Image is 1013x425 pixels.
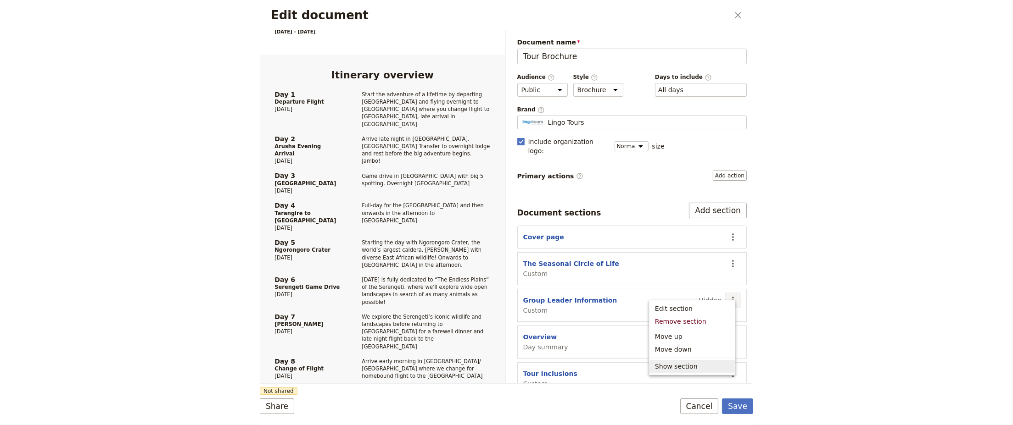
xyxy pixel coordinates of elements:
[523,379,577,388] span: Custom
[576,172,583,180] span: ​
[523,332,557,342] button: Overview
[342,232,490,269] div: Starting the day with Ngorongoro Crater,​ the world’s largest caldera,​ [PERSON_NAME] with divers...
[548,74,555,80] span: ​
[274,105,342,113] span: [DATE]
[274,224,342,232] span: [DATE]
[649,360,735,373] button: Show section
[517,38,747,47] span: Document name
[523,269,619,278] span: Custom
[537,106,545,113] span: ​
[342,350,490,380] div: Arrive early morning in [GEOGRAPHIC_DATA]/​[GEOGRAPHIC_DATA] where we change for homebound flight...
[655,362,698,371] span: Show section
[274,358,342,365] span: Day 8
[274,320,342,328] span: [PERSON_NAME]
[274,283,342,291] span: Serengeti Game Drive
[274,313,342,320] span: Day 7
[705,74,712,80] span: ​
[655,332,683,341] span: Move up
[274,143,342,157] span: Arusha Evening Arrival
[528,137,609,155] span: Include organization logo :
[274,157,342,165] span: [DATE]
[548,118,584,127] span: Lingo Tours
[523,296,617,305] button: Group Leader Information
[649,343,735,356] button: Move down
[649,330,735,343] button: Move up
[725,229,741,245] button: Actions
[680,398,719,414] button: Cancel
[274,172,342,180] span: Day 3
[591,74,598,80] span: ​
[722,398,753,414] button: Save
[517,73,568,81] span: Audience
[274,70,490,81] h2: Itinerary overview
[730,7,746,23] button: Close dialog
[689,203,747,218] button: Add section
[523,342,568,352] span: Day summary
[342,128,490,165] div: Arrive late night in [GEOGRAPHIC_DATA],​ [GEOGRAPHIC_DATA]​ Transfer to overnight lodge and rest ...
[271,8,728,22] h2: Edit document
[652,142,665,151] span: size
[274,365,342,372] span: Change of Flight
[274,187,342,194] span: [DATE]
[274,372,342,380] span: [DATE]
[517,207,601,218] div: Document sections
[274,29,315,35] span: [DATE] – [DATE]
[725,293,741,308] button: Actions
[342,194,490,232] div: Full-​day for the [GEOGRAPHIC_DATA] and then onwards in the afternoon to [GEOGRAPHIC_DATA]​
[517,83,568,97] select: Audience​
[260,398,294,414] button: Share
[274,276,342,283] span: Day 6
[649,302,735,315] button: Edit section
[725,256,741,271] button: Actions
[655,73,747,81] span: Days to include
[342,306,490,350] div: We explore the Serengeti’s iconic wildlife and landscapes before returning to [GEOGRAPHIC_DATA] f...
[274,91,342,98] span: Day 1
[523,369,577,378] button: Tour Inclusions
[274,291,342,298] span: [DATE]
[274,180,342,187] span: [GEOGRAPHIC_DATA]
[342,165,490,194] div: Game drive in [GEOGRAPHIC_DATA] with big 5 spotting.​ Overnight [GEOGRAPHIC_DATA]​
[517,49,747,64] input: Document name
[658,85,683,94] button: Days to include​Clear input
[573,73,623,81] span: Style
[699,296,722,305] span: Hidden
[342,269,490,306] div: [DATE] is fully dedicated to “The Endless Plains” of the Serengeti,​ where we’ll explore wide ope...
[274,328,342,335] span: [DATE]
[649,315,735,328] button: Remove section
[523,259,619,268] button: The Seasonal Circle of Life
[274,202,342,209] span: Day 4
[517,171,583,181] span: Primary actions
[523,306,617,315] span: Custom
[615,141,649,151] select: size
[523,232,564,242] button: Cover page
[274,239,342,246] span: Day 5
[274,98,342,105] span: Departure Flight
[274,246,342,254] span: Ngorongoro Crater
[342,91,490,128] div: Start the adventure of a lifetime by departing [GEOGRAPHIC_DATA] and flying overnight to [GEOGRAP...
[429,14,490,31] img: Lingo Tours logo
[655,304,693,313] span: Edit section
[655,317,706,326] span: Remove section
[274,254,342,261] span: [DATE]
[713,171,747,181] button: Primary actions​
[573,83,623,97] select: Style​
[521,119,544,125] img: Profile
[260,387,297,395] span: Not shared
[517,106,747,114] span: Brand
[274,135,342,143] span: Day 2
[274,209,342,224] span: Tarangire to [GEOGRAPHIC_DATA]
[655,345,692,354] span: Move down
